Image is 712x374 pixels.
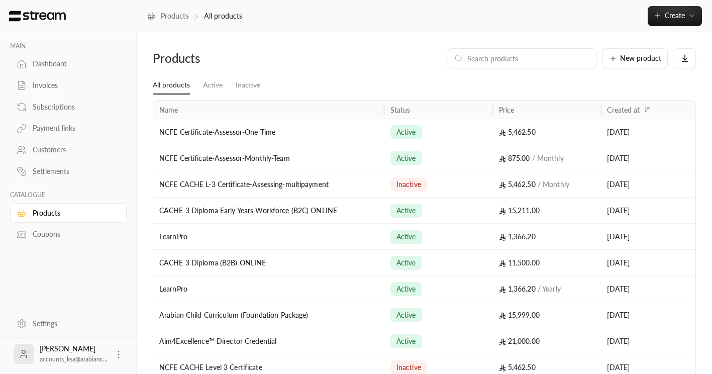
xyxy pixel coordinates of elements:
[159,328,378,354] div: Aim4Excellence™ Director Credential
[10,54,127,74] a: Dashboard
[390,106,411,114] div: Status
[396,310,416,320] span: active
[396,232,416,242] span: active
[159,119,378,145] div: NCFE Certificate-Assessor-One Time
[607,145,703,171] div: [DATE]
[641,104,653,116] button: Sort
[10,203,127,223] a: Products
[203,76,223,94] a: Active
[204,11,243,21] p: All products
[607,224,703,249] div: [DATE]
[607,328,703,354] div: [DATE]
[10,42,127,50] p: MAIN
[10,140,127,160] a: Customers
[396,206,416,216] span: active
[536,285,561,293] span: / Yearly
[499,106,515,114] div: Price
[665,11,685,20] span: Create
[159,276,378,302] div: LearnPro
[10,225,127,244] a: Coupons
[607,250,703,275] div: [DATE]
[159,198,378,223] div: CACHE 3 Diploma Early Years Workforce (B2C) ONLINE
[33,80,114,90] div: Invoices
[10,97,127,117] a: Subscriptions
[10,162,127,181] a: Settlements
[147,11,242,21] nav: breadcrumb
[499,232,536,241] span: 1,366.20
[499,311,540,319] span: 15,999.00
[499,154,530,162] span: 875.00
[33,102,114,112] div: Subscriptions
[153,50,235,66] div: Products
[396,284,416,294] span: active
[159,302,378,328] div: Arabian Child Curriculum (Foundation Package)
[396,179,421,190] span: inactive
[396,336,416,346] span: active
[33,208,114,218] div: Products
[40,355,108,363] span: accounts_ksa@arabianc...
[159,106,178,114] div: Name
[33,166,114,176] div: Settlements
[236,76,260,94] a: Inactive
[607,276,703,302] div: [DATE]
[159,250,378,275] div: CACHE 3 Diploma (B2B) ONLINE
[499,128,536,136] span: 5,462.50
[396,258,416,268] span: active
[33,229,114,239] div: Coupons
[40,344,108,364] div: [PERSON_NAME]
[499,363,536,371] span: 5,462.50
[620,55,661,62] span: New product
[33,319,114,329] div: Settings
[607,198,703,223] div: [DATE]
[10,314,127,333] a: Settings
[499,258,540,267] span: 11,500.00
[8,11,67,22] img: Logo
[602,48,668,68] button: New product
[396,127,416,137] span: active
[10,119,127,138] a: Payment links
[33,123,114,133] div: Payment links
[147,11,189,21] a: Products
[159,224,378,249] div: LearnPro
[467,53,590,64] input: Search products
[499,285,536,293] span: 1,366.20
[607,106,640,114] div: Created at
[499,337,540,345] span: 21,000.00
[607,171,703,197] div: [DATE]
[10,76,127,96] a: Invoices
[607,119,703,145] div: [DATE]
[499,206,540,215] span: 15,211.00
[396,153,416,163] span: active
[536,180,569,189] span: / Monthly
[159,145,378,171] div: NCFE Certificate-Assessor-Monthly-Team
[499,180,536,189] span: 5,462.50
[159,171,378,197] div: NCFE CACHE L-3 Certificate-Assessing-multipayment
[396,362,421,372] span: inactive
[33,59,114,69] div: Dashboard
[530,154,563,162] span: / Monthly
[648,6,702,26] button: Create
[607,302,703,328] div: [DATE]
[153,76,190,95] a: All products
[10,191,127,199] p: CATALOGUE
[33,145,114,155] div: Customers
